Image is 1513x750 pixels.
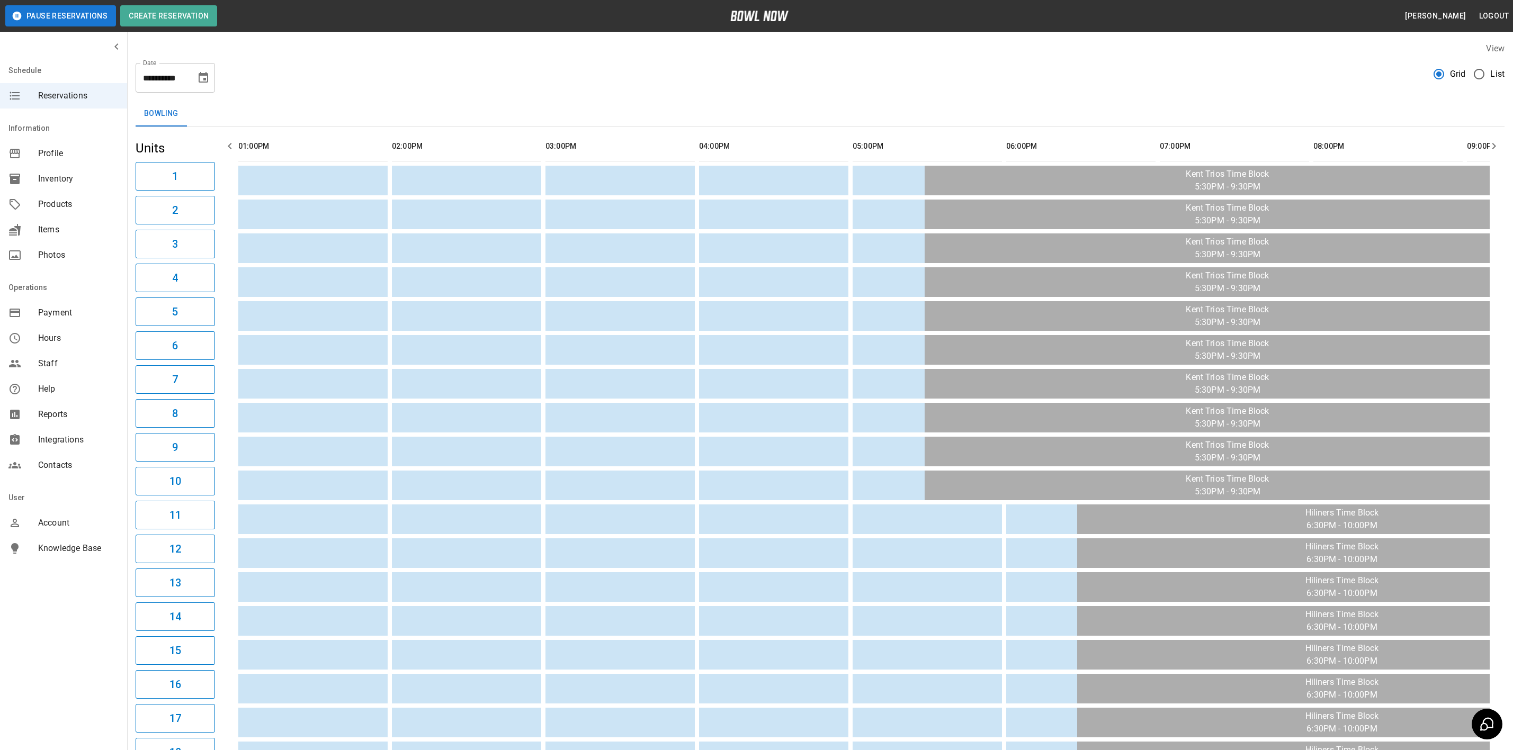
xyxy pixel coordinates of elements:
h6: 2 [172,202,178,219]
h6: 4 [172,269,178,286]
button: 2 [136,196,215,224]
button: 4 [136,264,215,292]
span: Items [38,223,119,236]
button: 13 [136,568,215,597]
h6: 15 [169,642,181,659]
span: Reservations [38,89,119,102]
th: 01:00PM [238,131,388,161]
button: 9 [136,433,215,462]
h6: 9 [172,439,178,456]
div: inventory tabs [136,101,1505,126]
span: Integrations [38,433,119,446]
button: Create Reservation [120,5,217,26]
button: 10 [136,467,215,495]
span: Grid [1450,68,1466,80]
span: Contacts [38,459,119,472]
button: 11 [136,501,215,529]
button: 7 [136,365,215,394]
h6: 7 [172,371,178,388]
button: 8 [136,399,215,428]
button: 16 [136,670,215,699]
h6: 13 [169,574,181,591]
label: View [1486,43,1505,53]
span: Profile [38,147,119,160]
h6: 6 [172,337,178,354]
button: Choose date, selected date is Sep 23, 2025 [193,67,214,88]
img: logo [730,11,789,21]
h6: 16 [169,676,181,693]
button: 3 [136,230,215,258]
button: 15 [136,636,215,665]
button: 12 [136,535,215,563]
h6: 1 [172,168,178,185]
span: List [1490,68,1505,80]
h6: 12 [169,540,181,557]
button: 6 [136,331,215,360]
span: Help [38,383,119,395]
span: Products [38,198,119,211]
h6: 5 [172,303,178,320]
h6: 14 [169,608,181,625]
span: Account [38,517,119,529]
span: Reports [38,408,119,421]
th: 02:00PM [392,131,541,161]
button: Bowling [136,101,187,126]
button: Logout [1475,6,1513,26]
button: 17 [136,704,215,733]
span: Hours [38,332,119,345]
h6: 17 [169,710,181,727]
h6: 3 [172,236,178,252]
th: 03:00PM [545,131,695,161]
th: 04:00PM [699,131,848,161]
span: Inventory [38,173,119,185]
span: Knowledge Base [38,542,119,555]
span: Photos [38,249,119,261]
button: 1 [136,162,215,191]
h6: 10 [169,473,181,490]
button: Pause Reservations [5,5,116,26]
h5: Units [136,140,215,157]
span: Payment [38,306,119,319]
button: 14 [136,602,215,631]
h6: 11 [169,507,181,523]
button: [PERSON_NAME] [1401,6,1470,26]
h6: 8 [172,405,178,422]
span: Staff [38,357,119,370]
button: 5 [136,297,215,326]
